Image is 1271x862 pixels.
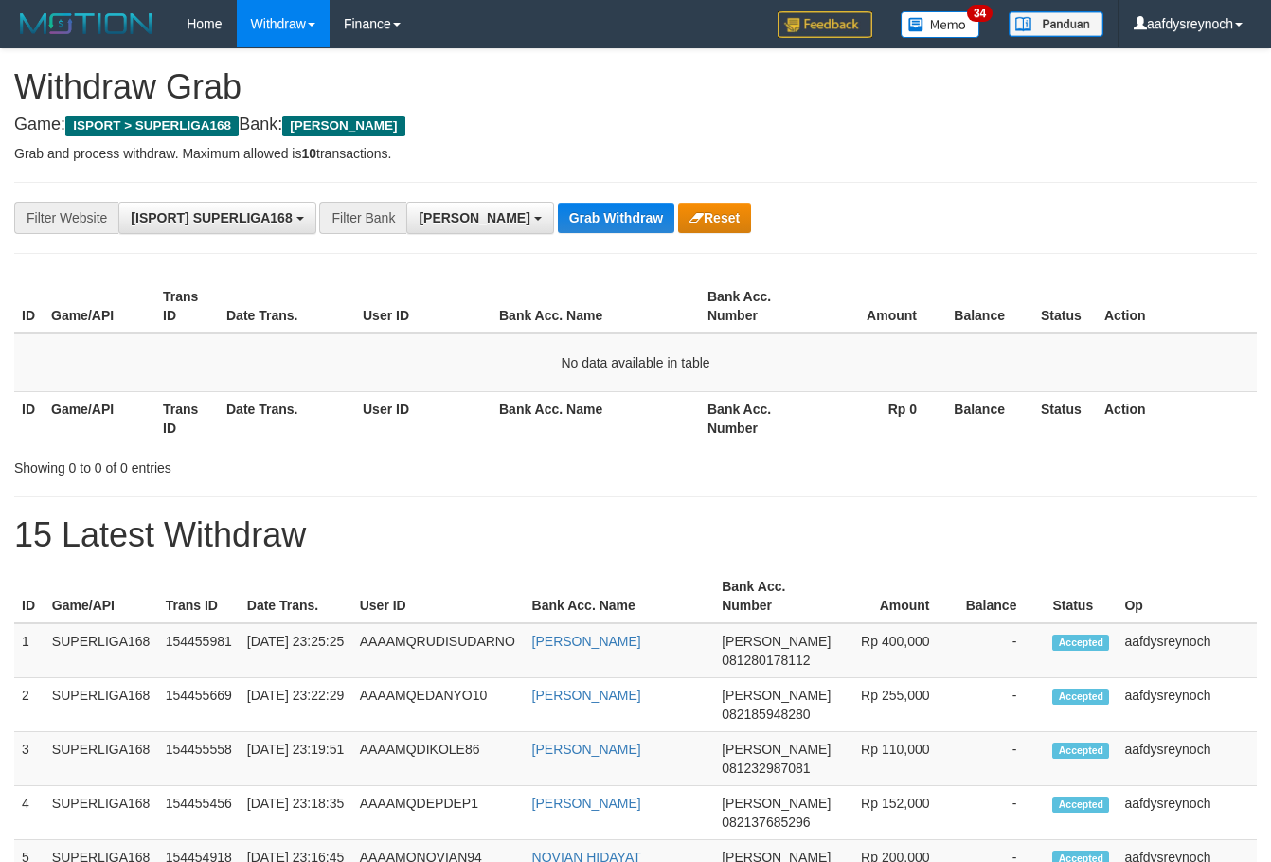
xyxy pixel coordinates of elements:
th: Bank Acc. Name [492,279,700,333]
th: Amount [812,279,945,333]
th: ID [14,279,44,333]
th: Bank Acc. Name [525,569,715,623]
th: Game/API [45,569,158,623]
td: 1 [14,623,45,678]
span: [PERSON_NAME] [419,210,529,225]
td: [DATE] 23:19:51 [240,732,352,786]
span: Copy 082137685296 to clipboard [722,815,810,830]
a: [PERSON_NAME] [532,796,641,811]
p: Grab and process withdraw. Maximum allowed is transactions. [14,144,1257,163]
button: [PERSON_NAME] [406,202,553,234]
span: 34 [967,5,993,22]
td: SUPERLIGA168 [45,678,158,732]
th: Trans ID [155,279,219,333]
th: Balance [945,391,1033,445]
td: aafdysreynoch [1117,732,1257,786]
td: Rp 255,000 [838,678,958,732]
td: - [958,732,1046,786]
span: [PERSON_NAME] [722,742,831,757]
th: Action [1097,279,1257,333]
th: Status [1033,391,1097,445]
th: Date Trans. [219,391,355,445]
th: Trans ID [158,569,240,623]
span: ISPORT > SUPERLIGA168 [65,116,239,136]
img: Button%20Memo.svg [901,11,980,38]
div: Filter Website [14,202,118,234]
th: Date Trans. [240,569,352,623]
th: Balance [958,569,1046,623]
th: Bank Acc. Number [714,569,838,623]
th: Status [1033,279,1097,333]
a: [PERSON_NAME] [532,688,641,703]
span: Accepted [1052,689,1109,705]
span: [PERSON_NAME] [722,796,831,811]
th: Game/API [44,391,155,445]
th: ID [14,391,44,445]
span: [PERSON_NAME] [282,116,404,136]
th: Game/API [44,279,155,333]
th: Bank Acc. Number [700,279,812,333]
button: Grab Withdraw [558,203,674,233]
td: - [958,786,1046,840]
th: Trans ID [155,391,219,445]
td: SUPERLIGA168 [45,623,158,678]
td: SUPERLIGA168 [45,786,158,840]
td: aafdysreynoch [1117,678,1257,732]
td: AAAAMQEDANYO10 [352,678,525,732]
td: AAAAMQDIKOLE86 [352,732,525,786]
h4: Game: Bank: [14,116,1257,135]
td: [DATE] 23:25:25 [240,623,352,678]
th: Bank Acc. Number [700,391,812,445]
button: Reset [678,203,751,233]
td: SUPERLIGA168 [45,732,158,786]
strong: 10 [301,146,316,161]
th: User ID [352,569,525,623]
th: Date Trans. [219,279,355,333]
div: Showing 0 to 0 of 0 entries [14,451,515,477]
td: [DATE] 23:18:35 [240,786,352,840]
td: - [958,678,1046,732]
span: Copy 081232987081 to clipboard [722,761,810,776]
td: aafdysreynoch [1117,786,1257,840]
td: 154455669 [158,678,240,732]
td: 2 [14,678,45,732]
td: 3 [14,732,45,786]
td: 154455558 [158,732,240,786]
th: Bank Acc. Name [492,391,700,445]
a: [PERSON_NAME] [532,634,641,649]
th: User ID [355,279,492,333]
span: Accepted [1052,635,1109,651]
img: panduan.png [1009,11,1103,37]
span: Copy 081280178112 to clipboard [722,653,810,668]
span: [PERSON_NAME] [722,688,831,703]
a: [PERSON_NAME] [532,742,641,757]
td: [DATE] 23:22:29 [240,678,352,732]
th: Rp 0 [812,391,945,445]
span: Accepted [1052,743,1109,759]
td: - [958,623,1046,678]
td: Rp 400,000 [838,623,958,678]
img: MOTION_logo.png [14,9,158,38]
th: User ID [355,391,492,445]
td: No data available in table [14,333,1257,392]
button: [ISPORT] SUPERLIGA168 [118,202,315,234]
th: Amount [838,569,958,623]
th: Op [1117,569,1257,623]
span: Copy 082185948280 to clipboard [722,707,810,722]
th: ID [14,569,45,623]
h1: 15 Latest Withdraw [14,516,1257,554]
td: AAAAMQDEPDEP1 [352,786,525,840]
td: 154455981 [158,623,240,678]
th: Status [1045,569,1117,623]
div: Filter Bank [319,202,406,234]
h1: Withdraw Grab [14,68,1257,106]
span: Accepted [1052,797,1109,813]
td: AAAAMQRUDISUDARNO [352,623,525,678]
td: Rp 110,000 [838,732,958,786]
span: [ISPORT] SUPERLIGA168 [131,210,292,225]
td: 154455456 [158,786,240,840]
td: Rp 152,000 [838,786,958,840]
td: 4 [14,786,45,840]
img: Feedback.jpg [778,11,872,38]
td: aafdysreynoch [1117,623,1257,678]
